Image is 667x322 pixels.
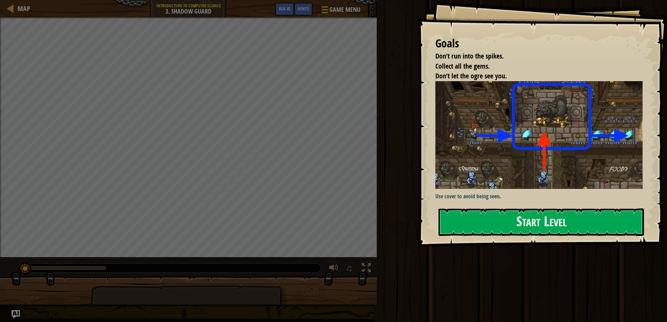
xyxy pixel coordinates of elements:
[435,51,504,61] span: Don’t run into the spikes.
[329,5,360,14] span: Game Menu
[427,71,641,81] li: Don’t let the ogre see you.
[316,3,365,19] button: Game Menu
[439,208,644,236] button: Start Level
[435,36,643,52] div: Goals
[275,3,294,16] button: Ask AI
[14,4,30,13] a: Map
[17,4,30,13] span: Map
[279,5,291,12] span: Ask AI
[327,262,341,276] button: Adjust volume
[12,310,20,319] button: Ask AI
[427,61,641,71] li: Collect all the gems.
[298,5,309,12] span: Hints
[344,262,356,276] button: ♫
[427,51,641,61] li: Don’t run into the spikes.
[359,262,373,276] button: Toggle fullscreen
[346,263,353,273] span: ♫
[435,192,648,200] p: Use cover to avoid being seen.
[435,61,490,71] span: Collect all the gems.
[435,71,507,80] span: Don’t let the ogre see you.
[435,81,648,189] img: Shadow guard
